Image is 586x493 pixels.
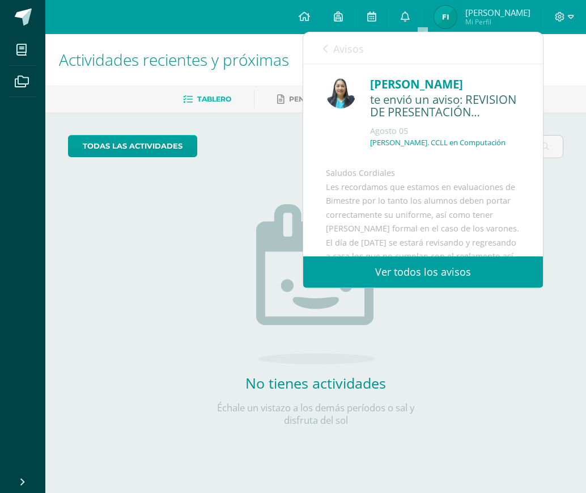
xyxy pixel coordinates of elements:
a: Ver todos los avisos [303,256,543,288]
div: Saludos Cordiales Les recordamos que estamos en evaluaciones de Bimestre por lo tanto los alumnos... [326,166,520,374]
img: no_activities.png [256,204,375,364]
img: 49168807a2b8cca0ef2119beca2bd5ad.png [326,78,356,108]
h2: No tienes actividades [202,373,429,393]
span: Actividades recientes y próximas [59,49,289,70]
span: [PERSON_NAME] [465,7,530,18]
p: [PERSON_NAME]. CCLL en Computación [370,138,506,148]
div: Agosto 05 [370,125,520,137]
img: 1eb0816498a9f43695431fa82155bdab.png [434,6,457,28]
a: Tablero [183,90,231,108]
a: Pendientes de entrega [277,90,386,108]
span: Pendientes de entrega [289,95,386,103]
p: Échale un vistazo a los demás períodos o sal y disfruta del sol [202,402,429,427]
a: todas las Actividades [68,135,197,157]
span: Avisos [333,42,364,56]
div: te envió un aviso: REVISION DE PRESENTACIÓN PERSONAL [370,93,520,120]
span: Mi Perfil [465,17,530,27]
span: Tablero [197,95,231,103]
div: [PERSON_NAME] [370,75,520,93]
